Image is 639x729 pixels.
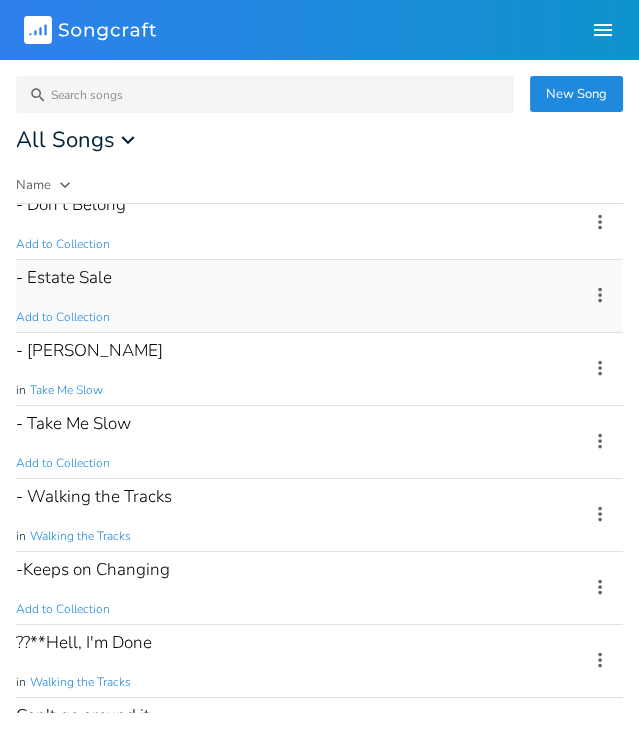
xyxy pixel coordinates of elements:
span: Walking the Tracks [30,528,131,545]
div: All Songs [16,129,623,151]
div: - Take Me Slow [16,415,131,432]
input: Search songs [16,76,514,113]
div: Can't go around it [16,707,150,724]
div: - Walking the Tracks [16,488,172,505]
span: Add to Collection [16,455,110,472]
span: Add to Collection [16,601,110,618]
button: New Song [530,76,623,112]
span: in [16,528,26,545]
span: Walking the Tracks [30,674,131,691]
div: - Estate Sale [16,269,112,286]
div: Name [16,176,51,194]
div: - [PERSON_NAME] [16,342,163,359]
div: -Keeps on Changing [16,561,170,578]
div: - Don't Belong [16,196,126,213]
span: Take Me Slow [30,382,103,399]
span: Add to Collection [16,309,110,326]
div: ??**Hell, I'm Done [16,634,152,651]
button: Name [16,175,565,195]
span: in [16,382,26,399]
span: Add to Collection [16,236,110,253]
span: in [16,674,26,691]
